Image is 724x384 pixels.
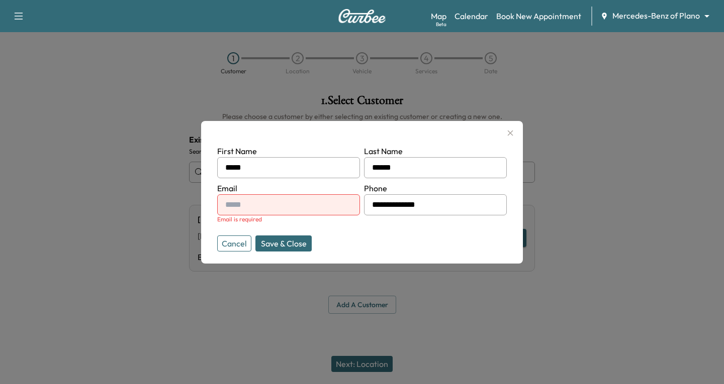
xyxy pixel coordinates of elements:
[364,183,387,193] label: Phone
[217,215,360,223] div: Email is required
[436,21,446,28] div: Beta
[496,10,581,22] a: Book New Appointment
[217,183,237,193] label: Email
[255,235,312,251] button: Save & Close
[612,10,700,22] span: Mercedes-Benz of Plano
[217,235,251,251] button: Cancel
[217,146,257,156] label: First Name
[431,10,446,22] a: MapBeta
[364,146,403,156] label: Last Name
[455,10,488,22] a: Calendar
[338,9,386,23] img: Curbee Logo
